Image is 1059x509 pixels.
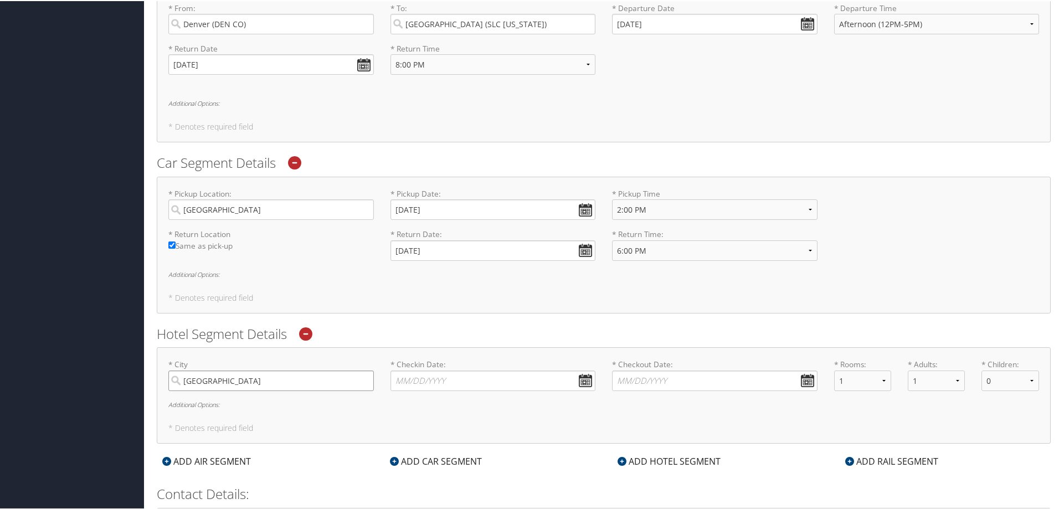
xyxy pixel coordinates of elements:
label: * Return Time: [612,228,818,268]
input: MM/DD/YYYY [168,53,374,74]
input: * Checkin Date: [390,369,596,390]
label: * To: [390,2,596,33]
h6: Additional Options: [168,400,1039,407]
select: * Return Time: [612,239,818,260]
label: * Adults: [908,358,965,369]
label: * Return Location [168,228,374,239]
input: City or Airport Code [390,13,596,33]
div: ADD HOTEL SEGMENT [612,454,726,467]
input: * Return Date: [390,239,596,260]
label: * Children: [981,358,1039,369]
label: * Departure Time [834,2,1040,42]
label: * Pickup Location: [168,187,374,219]
label: * Return Time [390,42,596,53]
label: Same as pick-up [168,239,374,256]
label: * Departure Date [612,2,818,13]
input: * Checkout Date: [612,369,818,390]
input: Same as pick-up [168,240,176,248]
h5: * Denotes required field [168,293,1039,301]
input: MM/DD/YYYY [612,13,818,33]
h6: Additional Options: [168,270,1039,276]
h2: Hotel Segment Details [157,323,1051,342]
input: City or Airport Code [168,13,374,33]
div: ADD AIR SEGMENT [157,454,256,467]
select: * Departure Time [834,13,1040,33]
label: * City [168,358,374,389]
input: * Pickup Date: [390,198,596,219]
h6: Additional Options: [168,99,1039,105]
label: * Return Date [168,42,374,53]
select: * Pickup Time [612,198,818,219]
div: ADD RAIL SEGMENT [840,454,944,467]
label: * Return Date: [390,228,596,259]
div: ADD CAR SEGMENT [384,454,487,467]
h5: * Denotes required field [168,423,1039,431]
h2: Contact Details: [157,484,1051,502]
h2: Car Segment Details [157,152,1051,171]
label: * Pickup Date: [390,187,596,219]
h5: * Denotes required field [168,122,1039,130]
label: * From: [168,2,374,33]
label: * Checkout Date: [612,358,818,389]
label: * Checkin Date: [390,358,596,389]
label: * Pickup Time [612,187,818,228]
label: * Rooms: [834,358,891,369]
